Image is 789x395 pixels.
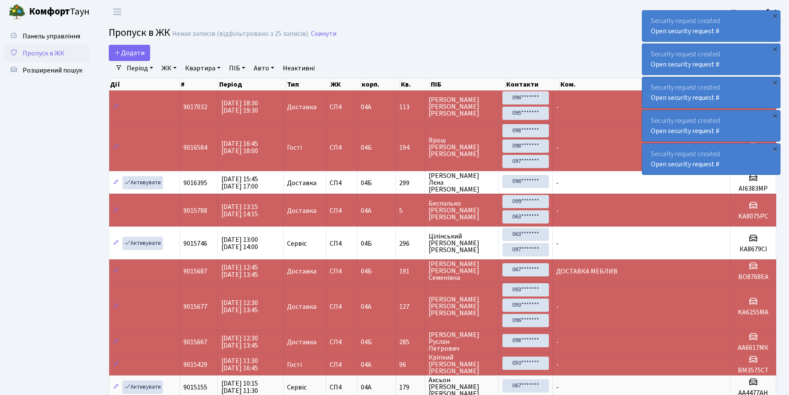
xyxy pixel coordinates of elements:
[107,5,128,19] button: Переключити навігацію
[109,45,150,61] a: Додати
[4,45,90,62] a: Пропуск в ЖК
[250,61,278,76] a: Авто
[734,245,772,253] h5: КА8679СІ
[183,178,207,188] span: 9016395
[556,102,559,112] span: -
[429,233,495,253] span: Цілінський [PERSON_NAME] [PERSON_NAME]
[771,111,779,120] div: ×
[109,25,170,40] span: Пропуск в ЖК
[183,267,207,276] span: 9015687
[221,356,258,373] span: [DATE] 11:30 [DATE] 16:45
[183,102,207,112] span: 9017032
[122,380,163,394] a: Активувати
[556,383,559,392] span: -
[122,237,163,250] a: Активувати
[330,384,353,391] span: СП4
[734,185,772,193] h5: АІ6383МР
[330,268,353,275] span: СП4
[330,180,353,186] span: СП4
[429,296,495,317] span: [PERSON_NAME] [PERSON_NAME] [PERSON_NAME]
[183,302,207,311] span: 9015677
[361,239,372,248] span: 04Б
[361,383,371,392] span: 04А
[734,212,772,221] h5: KA8075PC
[23,66,82,75] span: Розширений пошук
[287,144,302,151] span: Гості
[287,361,302,368] span: Гості
[158,61,180,76] a: ЖК
[399,180,421,186] span: 299
[505,78,560,90] th: Контакти
[399,268,421,275] span: 191
[279,61,318,76] a: Неактивні
[556,337,559,347] span: -
[330,339,353,346] span: СП4
[123,61,157,76] a: Період
[286,78,330,90] th: Тип
[556,239,559,248] span: -
[361,267,372,276] span: 04Б
[287,240,307,247] span: Сервіс
[734,308,772,317] h5: KA6255MA
[556,143,559,152] span: -
[429,200,495,221] span: Беспалько [PERSON_NAME] [PERSON_NAME]
[429,172,495,193] span: [PERSON_NAME] Лєна [PERSON_NAME]
[287,104,316,110] span: Доставка
[361,206,371,215] span: 04А
[399,144,421,151] span: 194
[556,360,559,369] span: -
[430,78,505,90] th: ПІБ
[399,104,421,110] span: 113
[361,178,372,188] span: 04Б
[330,78,361,90] th: ЖК
[23,32,80,41] span: Панель управління
[399,240,421,247] span: 296
[221,99,258,115] span: [DATE] 18:30 [DATE] 19:30
[361,302,371,311] span: 04А
[651,26,719,36] a: Open security request #
[183,360,207,369] span: 9015429
[429,137,495,157] span: Ярош [PERSON_NAME] [PERSON_NAME]
[642,11,780,41] div: Security request created
[400,78,430,90] th: Кв.
[731,7,779,17] a: Консьєрж б. 4.
[771,145,779,153] div: ×
[221,139,258,156] span: [DATE] 16:45 [DATE] 18:00
[4,28,90,45] a: Панель управління
[114,48,145,58] span: Додати
[287,384,307,391] span: Сервіс
[287,180,316,186] span: Доставка
[361,78,400,90] th: корп.
[429,331,495,352] span: [PERSON_NAME] Руслан Петрович
[9,3,26,20] img: logo.png
[183,206,207,215] span: 9015788
[226,61,249,76] a: ПІБ
[399,339,421,346] span: 285
[221,334,258,350] span: [DATE] 12:30 [DATE] 13:45
[399,207,421,214] span: 5
[399,384,421,391] span: 179
[651,60,719,69] a: Open security request #
[287,339,316,346] span: Доставка
[361,102,371,112] span: 04А
[651,93,719,102] a: Open security request #
[429,96,495,117] span: [PERSON_NAME] [PERSON_NAME] [PERSON_NAME]
[29,5,70,18] b: Комфорт
[642,44,780,75] div: Security request created
[287,268,316,275] span: Доставка
[330,207,353,214] span: СП4
[734,366,772,375] h5: ВМ3575СТ
[734,344,772,352] h5: АА6617МК
[330,104,353,110] span: СП4
[221,202,258,219] span: [DATE] 13:15 [DATE] 14:15
[183,143,207,152] span: 9016584
[361,143,372,152] span: 04Б
[23,49,64,58] span: Пропуск в ЖК
[556,206,559,215] span: -
[330,240,353,247] span: СП4
[180,78,218,90] th: #
[183,337,207,347] span: 9015667
[287,207,316,214] span: Доставка
[221,235,258,252] span: [DATE] 13:00 [DATE] 14:00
